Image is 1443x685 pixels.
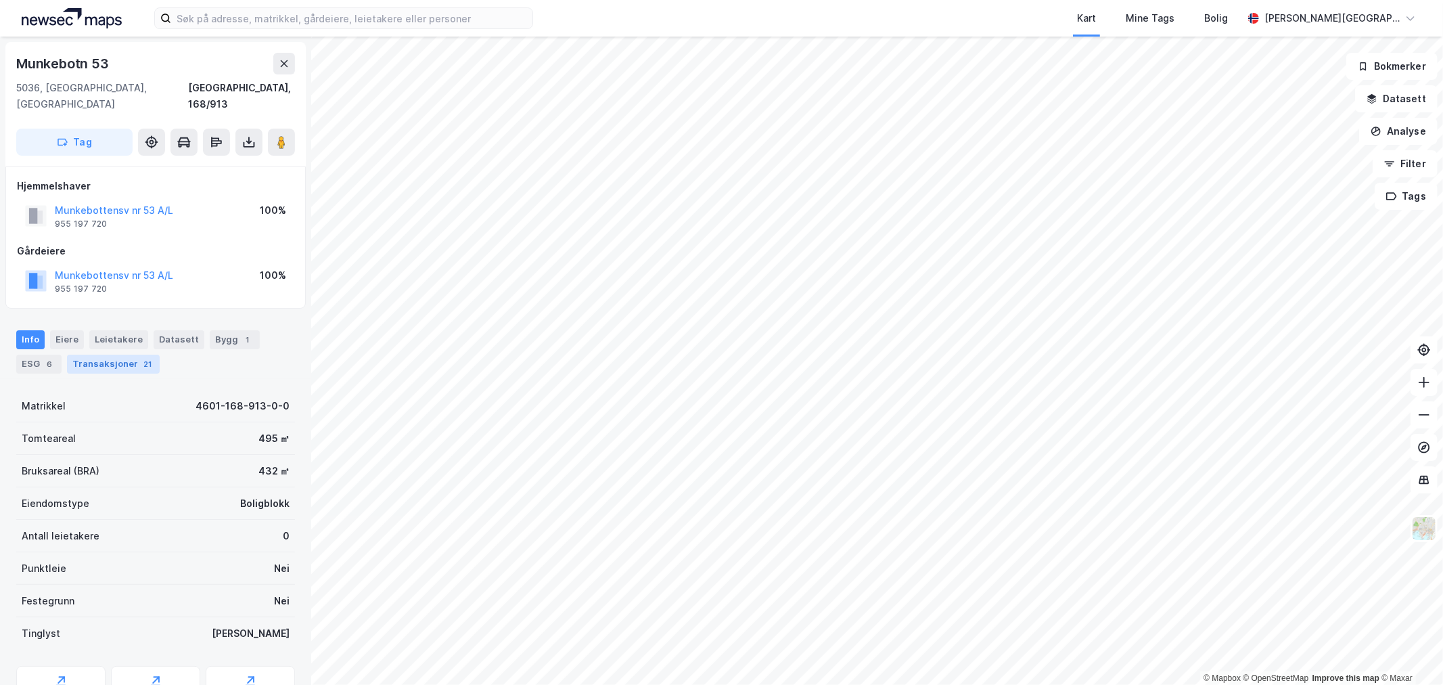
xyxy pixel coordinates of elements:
div: Leietakere [89,330,148,349]
div: Gårdeiere [17,243,294,259]
div: 955 197 720 [55,219,107,229]
div: Festegrunn [22,593,74,609]
div: 6 [43,357,56,371]
div: Bygg [210,330,260,349]
div: [PERSON_NAME] [212,625,290,642]
input: Søk på adresse, matrikkel, gårdeiere, leietakere eller personer [171,8,532,28]
div: 100% [260,267,286,284]
div: ESG [16,355,62,374]
button: Filter [1373,150,1438,177]
iframe: Chat Widget [1375,620,1443,685]
div: Nei [274,593,290,609]
a: OpenStreetMap [1243,673,1309,683]
div: Datasett [154,330,204,349]
div: Kart [1077,10,1096,26]
div: Nei [274,560,290,577]
div: [PERSON_NAME][GEOGRAPHIC_DATA] [1264,10,1400,26]
div: Eiere [50,330,84,349]
div: Transaksjoner [67,355,160,374]
a: Improve this map [1312,673,1379,683]
div: 955 197 720 [55,284,107,294]
div: Bolig [1204,10,1228,26]
div: Bruksareal (BRA) [22,463,99,479]
div: Antall leietakere [22,528,99,544]
div: Boligblokk [240,495,290,512]
div: 100% [260,202,286,219]
div: 21 [141,357,154,371]
div: Eiendomstype [22,495,89,512]
div: Punktleie [22,560,66,577]
button: Tags [1375,183,1438,210]
div: Munkebotn 53 [16,53,112,74]
img: logo.a4113a55bc3d86da70a041830d287a7e.svg [22,8,122,28]
div: Tinglyst [22,625,60,642]
a: Mapbox [1204,673,1241,683]
div: Matrikkel [22,398,66,414]
div: 1 [241,333,254,347]
button: Datasett [1355,85,1438,112]
div: 495 ㎡ [258,430,290,447]
div: 5036, [GEOGRAPHIC_DATA], [GEOGRAPHIC_DATA] [16,80,188,112]
div: 432 ㎡ [258,463,290,479]
div: 0 [283,528,290,544]
button: Tag [16,129,133,156]
img: Z [1411,516,1437,542]
div: 4601-168-913-0-0 [196,398,290,414]
div: Info [16,330,45,349]
button: Analyse [1359,118,1438,145]
div: Tomteareal [22,430,76,447]
button: Bokmerker [1346,53,1438,80]
div: [GEOGRAPHIC_DATA], 168/913 [188,80,295,112]
div: Hjemmelshaver [17,178,294,194]
div: Mine Tags [1126,10,1174,26]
